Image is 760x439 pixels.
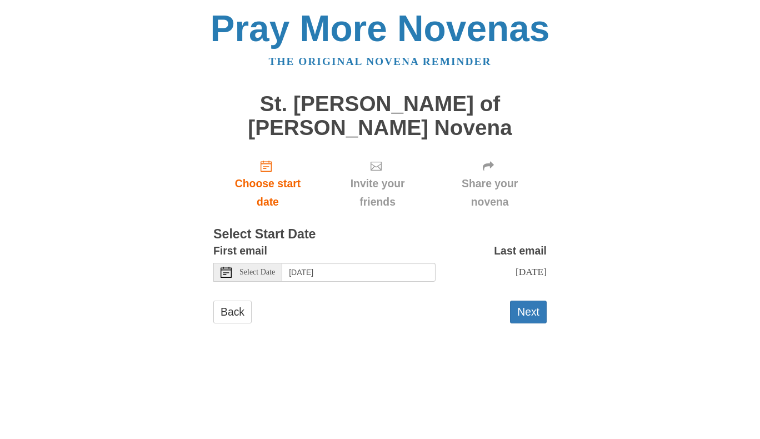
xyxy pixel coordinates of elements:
button: Next [510,301,547,323]
span: Choose start date [224,174,311,211]
span: Share your novena [444,174,536,211]
span: Invite your friends [333,174,422,211]
h3: Select Start Date [213,227,547,242]
span: Select Date [239,268,275,276]
label: First email [213,242,267,260]
label: Last email [494,242,547,260]
a: Pray More Novenas [211,8,550,49]
a: Choose start date [213,151,322,217]
a: The original novena reminder [269,56,492,67]
div: Click "Next" to confirm your start date first. [322,151,433,217]
div: Click "Next" to confirm your start date first. [433,151,547,217]
a: Back [213,301,252,323]
h1: St. [PERSON_NAME] of [PERSON_NAME] Novena [213,92,547,139]
span: [DATE] [516,266,547,277]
